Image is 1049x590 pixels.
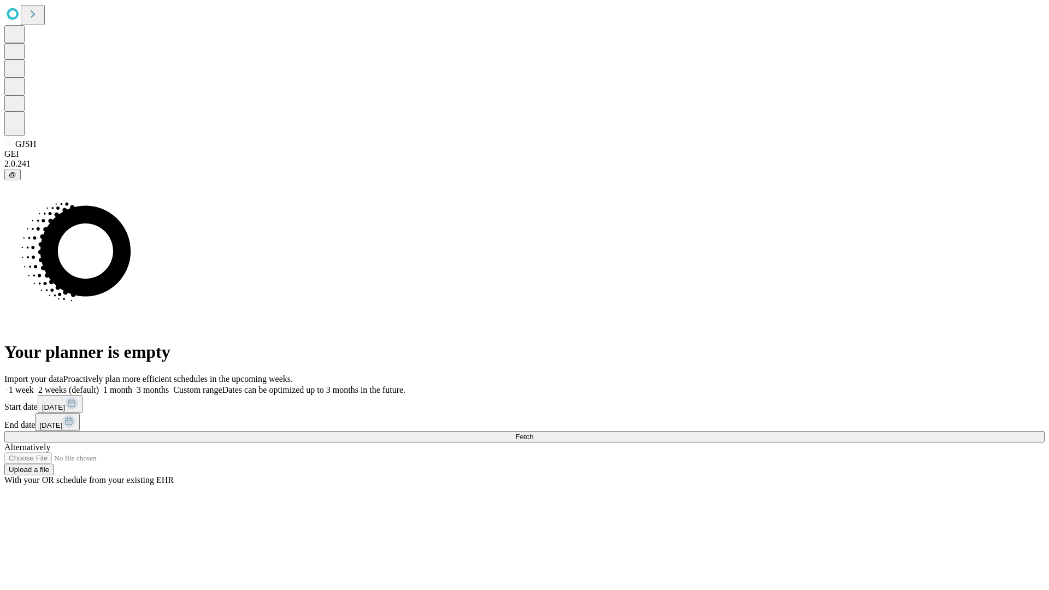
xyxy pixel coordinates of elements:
div: GEI [4,149,1045,159]
span: [DATE] [42,403,65,411]
span: Dates can be optimized up to 3 months in the future. [222,385,405,394]
button: [DATE] [35,413,80,431]
button: Fetch [4,431,1045,442]
span: [DATE] [39,421,62,429]
span: Custom range [173,385,222,394]
span: 1 month [103,385,132,394]
button: [DATE] [38,395,82,413]
span: 3 months [137,385,169,394]
span: GJSH [15,139,36,149]
span: @ [9,170,16,179]
div: 2.0.241 [4,159,1045,169]
span: With your OR schedule from your existing EHR [4,475,174,485]
span: Import your data [4,374,63,383]
button: Upload a file [4,464,54,475]
span: Alternatively [4,442,50,452]
button: @ [4,169,21,180]
div: End date [4,413,1045,431]
div: Start date [4,395,1045,413]
span: Proactively plan more efficient schedules in the upcoming weeks. [63,374,293,383]
span: Fetch [515,433,533,441]
span: 1 week [9,385,34,394]
span: 2 weeks (default) [38,385,99,394]
h1: Your planner is empty [4,342,1045,362]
